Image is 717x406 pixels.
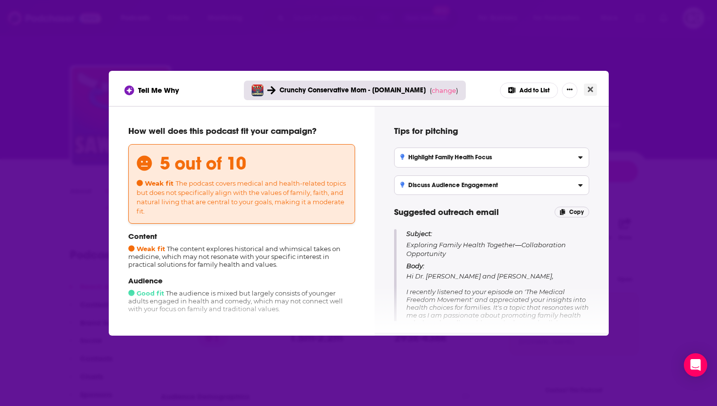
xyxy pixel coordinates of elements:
[128,232,355,241] p: Content
[569,209,584,215] span: Copy
[684,353,707,377] div: Open Intercom Messenger
[406,262,424,270] span: Body:
[128,126,355,136] p: How well does this podcast fit your campaign?
[500,83,558,98] button: Add to List
[137,179,174,187] span: Weak fit
[138,85,179,95] span: Tell Me Why
[406,229,589,258] p: Exploring Family Health Together—Collaboration Opportunity
[430,86,458,94] span: ( )
[432,86,456,94] span: change
[252,85,263,96] img: Sawbones: A Marital Tour of Misguided Medicine
[279,86,426,94] span: Crunchy Conservative Mom - [DOMAIN_NAME]
[394,207,499,217] span: Suggested outreach email
[137,179,346,215] span: The podcast covers medical and health-related topics but does not specifically align with the val...
[584,84,597,96] button: Close
[128,232,355,268] div: The content explores historical and whimsical takes on medicine, which may not resonate with your...
[128,276,355,313] div: The audience is mixed but largely consists of younger adults engaged in health and comedy, which ...
[400,154,493,161] h3: Highlight Family Health Focus
[160,152,246,174] h3: 5 out of 10
[406,229,432,238] span: Subject:
[128,289,164,297] span: Good fit
[562,83,578,98] button: Show More Button
[394,126,589,136] h4: Tips for pitching
[126,87,133,94] img: tell me why sparkle
[400,182,498,189] h3: Discuss Audience Engagement
[128,276,355,285] p: Audience
[128,245,165,253] span: Weak fit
